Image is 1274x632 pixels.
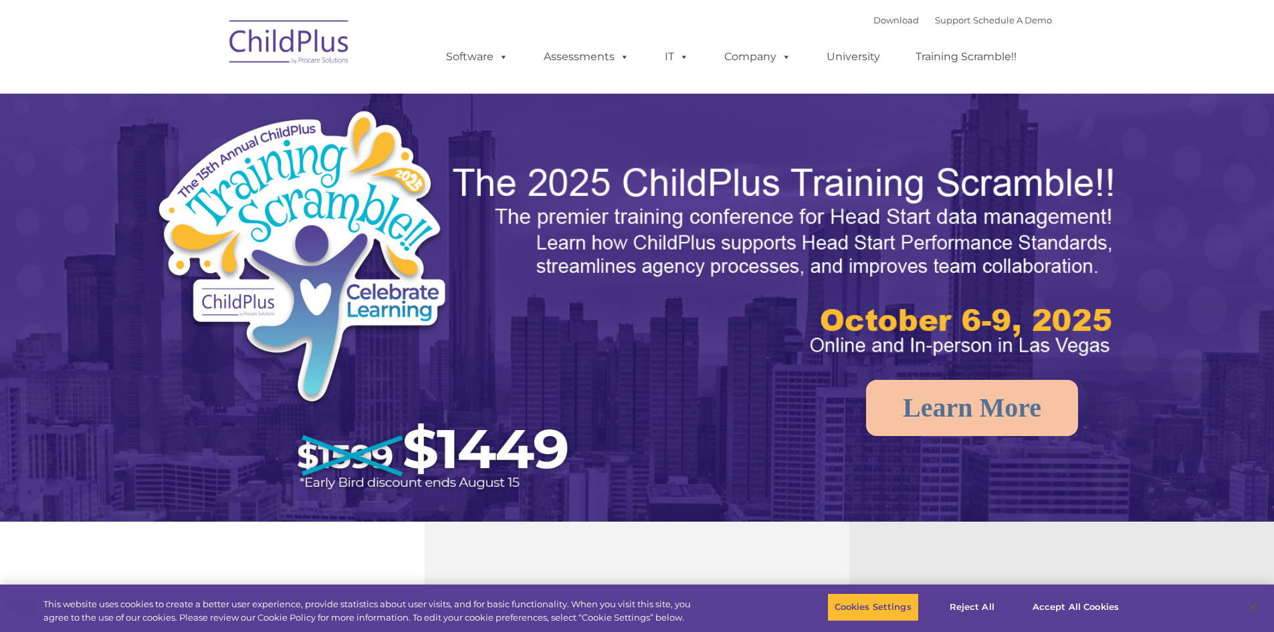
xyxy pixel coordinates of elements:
[973,15,1052,25] a: Schedule A Demo
[223,11,356,78] img: ChildPlus by Procare Solutions
[651,43,702,70] a: IT
[873,15,919,25] a: Download
[530,43,643,70] a: Assessments
[902,43,1030,70] a: Training Scramble!!
[1025,593,1126,621] button: Accept All Cookies
[866,380,1078,436] a: Learn More
[873,15,1052,25] font: |
[711,43,805,70] a: Company
[935,15,970,25] a: Support
[930,593,1014,621] button: Reject All
[43,598,701,624] div: This website uses cookies to create a better user experience, provide statistics about user visit...
[813,43,893,70] a: University
[827,593,919,621] button: Cookies Settings
[1238,593,1267,622] button: Close
[433,43,522,70] a: Software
